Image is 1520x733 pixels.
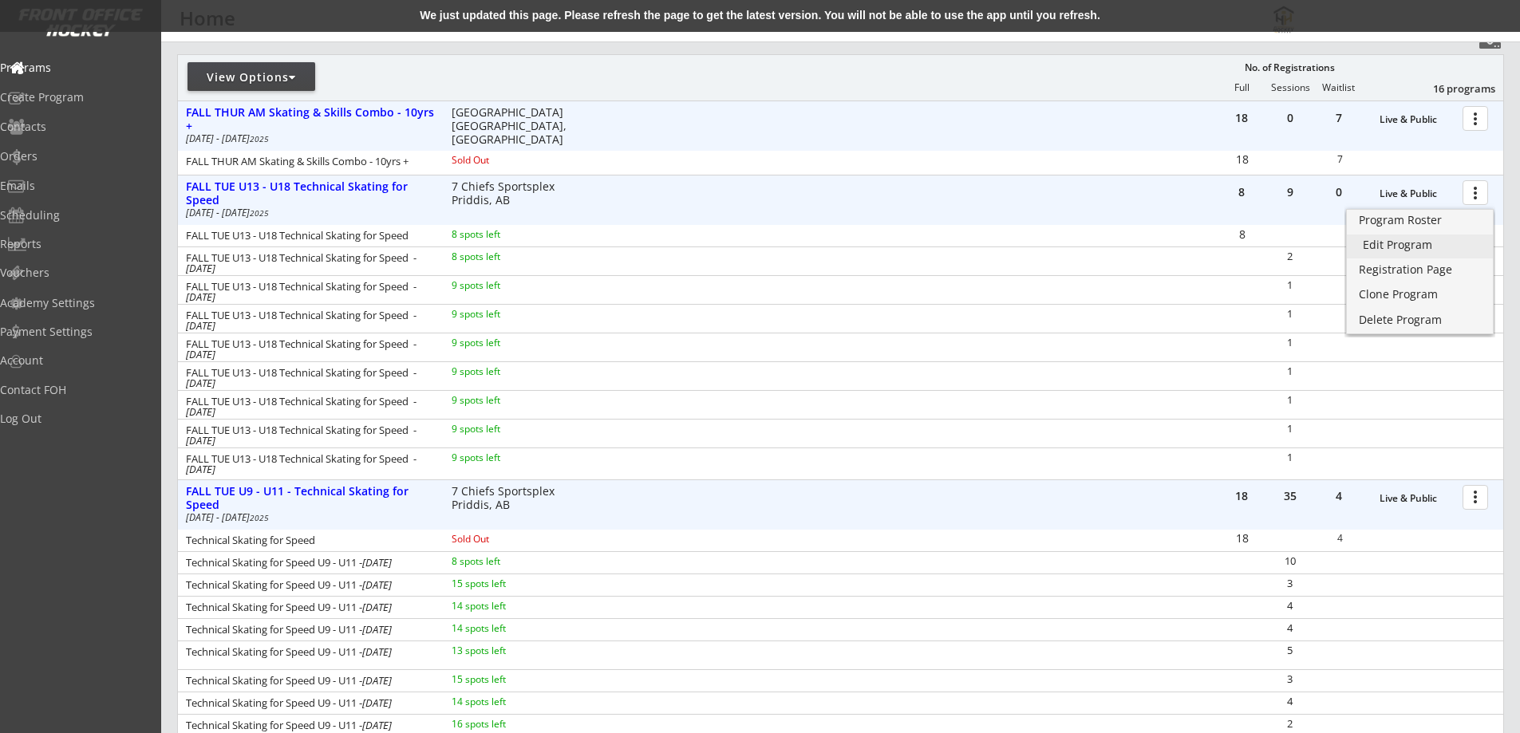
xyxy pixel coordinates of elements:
[1266,337,1313,348] div: 1
[1412,81,1495,96] div: 16 programs
[1317,534,1364,543] div: 4
[1359,264,1481,275] div: Registration Page
[186,535,430,546] div: Technical Skating for Speed
[1363,239,1477,250] div: Edit Program
[452,624,555,633] div: 14 spots left
[186,485,435,512] div: FALL TUE U9 - U11 - Technical Skating for Speed
[1359,289,1481,300] div: Clone Program
[1266,187,1314,198] div: 9
[1266,623,1313,633] div: 4
[186,376,215,390] em: [DATE]
[186,396,430,417] div: FALL TUE U13 - U18 Technical Skating for Speed -
[250,207,269,219] em: 2025
[1380,188,1455,199] div: Live & Public
[452,675,555,684] div: 15 spots left
[1266,719,1313,729] div: 2
[186,698,430,708] div: Technical Skating for Speed U9 - U11 -
[1266,556,1313,566] div: 10
[186,180,435,207] div: FALL TUE U13 - U18 Technical Skating for Speed
[1266,112,1314,124] div: 0
[362,622,392,636] em: [DATE]
[186,676,430,686] div: Technical Skating for Speed U9 - U11 -
[1347,210,1493,234] a: Program Roster
[452,424,555,434] div: 9 spots left
[1266,395,1313,405] div: 1
[186,602,430,613] div: Technical Skating for Speed U9 - U11 -
[1266,366,1313,376] div: 1
[452,557,555,566] div: 8 spots left
[452,309,555,319] div: 9 spots left
[1218,154,1265,165] div: 18
[452,367,555,376] div: 9 spots left
[186,231,430,241] div: FALL TUE U13 - U18 Technical Skating for Speed
[1218,491,1265,502] div: 18
[1266,280,1313,290] div: 1
[1463,485,1488,510] button: more_vert
[1266,601,1313,611] div: 4
[362,718,392,732] em: [DATE]
[1359,314,1481,325] div: Delete Program
[1315,112,1363,124] div: 7
[1347,259,1493,283] a: Registration Page
[186,580,430,590] div: Technical Skating for Speed U9 - U11 -
[1266,491,1314,502] div: 35
[452,646,555,656] div: 13 spots left
[186,720,430,731] div: Technical Skating for Speed U9 - U11 -
[186,347,215,361] em: [DATE]
[1240,62,1339,73] div: No. of Registrations
[186,290,215,304] em: [DATE]
[452,180,577,207] div: 7 Chiefs Sportsplex Priddis, AB
[1463,180,1488,205] button: more_vert
[1266,251,1313,262] div: 2
[1266,424,1313,434] div: 1
[186,156,430,167] div: FALL THUR AM Skating & Skills Combo - 10yrs +
[186,253,430,274] div: FALL TUE U13 - U18 Technical Skating for Speed -
[362,600,392,614] em: [DATE]
[452,579,555,589] div: 15 spots left
[1218,82,1265,93] div: Full
[1314,82,1362,93] div: Waitlist
[186,368,430,388] div: FALL TUE U13 - U18 Technical Skating for Speed -
[186,625,430,635] div: Technical Skating for Speed U9 - U11 -
[362,555,392,569] em: [DATE]
[452,485,577,512] div: 7 Chiefs Sportsplex Priddis, AB
[1317,155,1364,164] div: 7
[452,252,555,262] div: 8 spots left
[186,282,430,302] div: FALL TUE U13 - U18 Technical Skating for Speed -
[1266,452,1313,463] div: 1
[1315,187,1363,198] div: 0
[186,261,215,275] em: [DATE]
[1266,674,1313,684] div: 3
[452,453,555,463] div: 9 spots left
[452,697,555,707] div: 14 spots left
[362,673,392,688] em: [DATE]
[1380,493,1455,504] div: Live & Public
[1218,112,1265,124] div: 18
[186,647,430,657] div: Technical Skating for Speed U9 - U11 -
[1463,106,1488,131] button: more_vert
[250,133,269,144] em: 2025
[1266,309,1313,319] div: 1
[1218,187,1265,198] div: 8
[1218,533,1265,544] div: 18
[362,696,392,710] em: [DATE]
[186,318,215,333] em: [DATE]
[1266,696,1313,707] div: 4
[186,513,430,522] div: [DATE] - [DATE]
[362,644,392,659] em: [DATE]
[452,156,555,165] div: Sold Out
[1218,229,1265,240] div: 8
[186,425,430,446] div: FALL TUE U13 - U18 Technical Skating for Speed -
[452,230,555,239] div: 8 spots left
[452,106,577,146] div: [GEOGRAPHIC_DATA] [GEOGRAPHIC_DATA], [GEOGRAPHIC_DATA]
[250,512,269,523] em: 2025
[186,462,215,476] em: [DATE]
[452,601,555,611] div: 14 spots left
[186,404,215,419] em: [DATE]
[186,339,430,360] div: FALL TUE U13 - U18 Technical Skating for Speed -
[186,433,215,447] em: [DATE]
[452,396,555,405] div: 9 spots left
[1380,114,1455,125] div: Live & Public
[1347,234,1493,258] a: Edit Program
[186,558,430,568] div: Technical Skating for Speed U9 - U11 -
